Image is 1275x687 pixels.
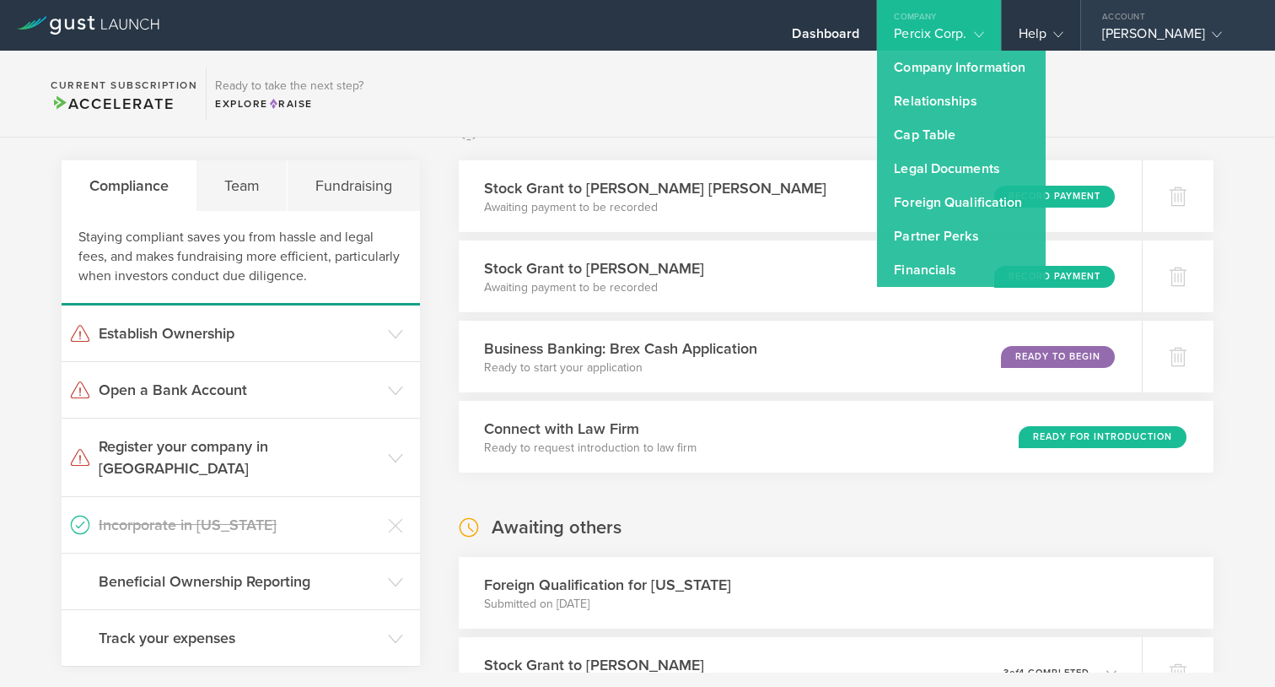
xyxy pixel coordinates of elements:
div: Explore [215,96,363,111]
div: Ready to Begin [1001,346,1115,368]
em: of [1009,668,1019,679]
span: Raise [268,98,313,110]
div: Team [196,160,288,211]
h3: Beneficial Ownership Reporting [99,571,379,592]
h3: Stock Grant to [PERSON_NAME] [484,257,704,279]
h2: Current Subscription [51,80,197,90]
p: Awaiting payment to be recorded [484,279,704,296]
p: Ready to request introduction to law firm [484,440,697,457]
div: Dashboard [792,25,859,51]
div: Compliance [62,160,196,211]
h2: Awaiting others [492,516,621,540]
span: Accelerate [51,95,174,113]
h3: Track your expenses [99,627,379,649]
div: Connect with Law FirmReady to request introduction to law firmReady for Introduction [459,401,1213,473]
p: Ready to start your application [484,360,757,376]
h3: Open a Bank Account [99,379,379,401]
h3: Foreign Qualification for [US_STATE] [484,574,731,596]
h3: Register your company in [GEOGRAPHIC_DATA] [99,435,379,479]
h3: Ready to take the next step? [215,80,363,92]
h3: Stock Grant to [PERSON_NAME] [484,654,745,676]
div: Percix Corp. [894,25,983,51]
div: Stock Grant to [PERSON_NAME] [PERSON_NAME]Awaiting payment to be recordedRecord Payment [459,160,1142,232]
p: 3 4 completed [1003,668,1089,678]
div: Fundraising [288,160,419,211]
div: Record Payment [994,186,1115,208]
div: Help [1019,25,1063,51]
h3: Business Banking: Brex Cash Application [484,338,757,360]
h3: Connect with Law Firm [484,418,697,440]
div: Staying compliant saves you from hassle and legal fees, and makes fundraising more efficient, par... [62,211,420,306]
div: Business Banking: Brex Cash ApplicationReady to start your applicationReady to Begin [459,321,1142,392]
p: Submitted on [DATE] [484,596,731,613]
div: Ready to take the next step?ExploreRaise [206,68,372,120]
h3: Establish Ownership [99,322,379,344]
div: Record Payment [994,266,1115,288]
div: [PERSON_NAME] [1102,25,1245,51]
iframe: Chat Widget [1191,606,1275,687]
div: Ready for Introduction [1019,426,1186,448]
h3: Incorporate in [US_STATE] [99,514,379,536]
h3: Stock Grant to [PERSON_NAME] [PERSON_NAME] [484,177,826,199]
p: Awaiting payment to be recorded [484,199,826,216]
div: Stock Grant to [PERSON_NAME]Awaiting payment to be recordedRecord Payment [459,241,1142,312]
